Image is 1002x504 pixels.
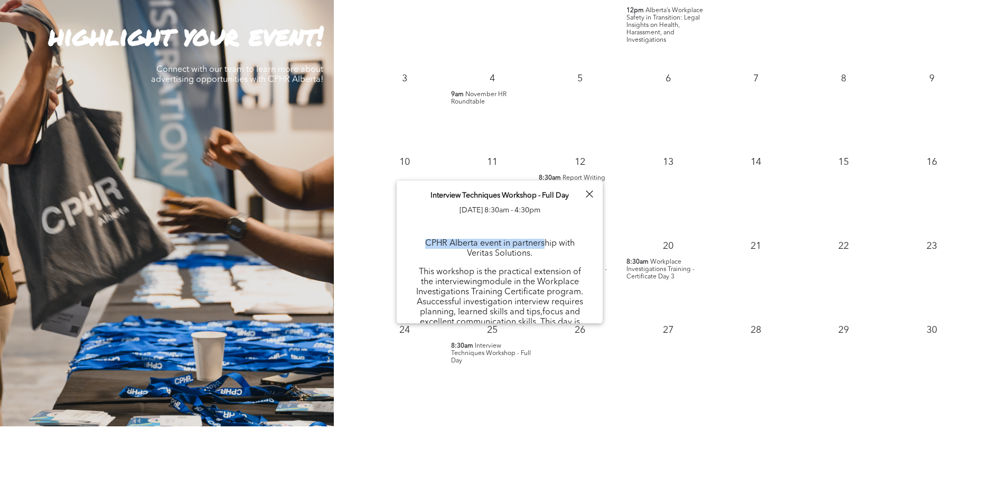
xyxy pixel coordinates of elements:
[413,267,587,348] p: This workshop is the practical extension of the interviewingmodule in the Workplace Investigation...
[922,321,941,340] p: 30
[659,69,678,88] p: 6
[395,153,414,172] p: 10
[570,153,589,172] p: 12
[922,153,941,172] p: 16
[483,321,502,340] p: 25
[539,175,605,189] span: Report Writing Workshop - Half Day
[834,69,853,88] p: 8
[746,153,765,172] p: 14
[539,174,561,182] span: 8:30am
[395,69,414,88] p: 3
[460,207,540,214] span: [DATE] 8:30am - 4:30pm
[922,69,941,88] p: 9
[395,237,414,256] p: 17
[413,239,587,259] p: CPHR Alberta event in partnership with Veritas Solutions.
[659,153,678,172] p: 13
[626,259,695,280] span: Workplace Investigations Training - Certificate Day 3
[451,91,464,98] span: 9am
[746,321,765,340] p: 28
[395,321,414,340] p: 24
[570,69,589,88] p: 5
[746,237,765,256] p: 21
[834,153,853,172] p: 15
[626,7,644,14] span: 12pm
[570,321,589,340] p: 26
[834,321,853,340] p: 29
[151,66,323,84] span: Connect with our team to learn more about advertising opportunities with CPHR Alberta!
[451,343,531,364] span: Interview Techniques Workshop - Full Day
[451,91,507,105] span: November HR Roundtable
[746,69,765,88] p: 7
[834,237,853,256] p: 22
[659,321,678,340] p: 27
[922,237,941,256] p: 23
[430,192,569,199] span: Interview Techniques Workshop - Full Day
[451,342,473,350] span: 8:30am
[483,153,502,172] p: 11
[626,258,649,266] span: 8:30am
[659,237,678,256] p: 20
[483,69,502,88] p: 4
[49,16,323,54] strong: highlight your event!
[626,7,703,43] span: Alberta’s Workplace Safety in Transition: Legal Insights on Health, Harassment, and Investigations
